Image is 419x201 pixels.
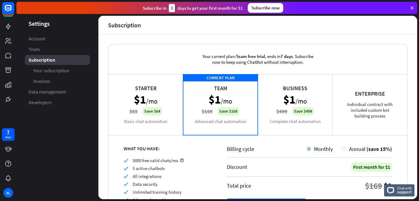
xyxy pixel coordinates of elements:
[33,78,50,84] span: Invoices
[5,135,11,139] div: days
[169,4,175,12] div: 3
[124,158,128,163] i: check
[124,182,128,186] i: check
[29,89,66,95] span: Data management
[5,2,23,21] button: Open LiveChat chat widget
[314,145,333,152] span: Monthly
[133,189,182,195] span: Unlimited training history
[383,180,392,191] div: $1
[133,165,165,171] span: 5 active chatbots
[236,53,265,59] span: Team free trial
[365,180,382,191] div: $169
[349,145,366,152] span: Annual
[227,145,307,152] div: Billing cycle
[366,145,392,152] span: (save 15%)
[29,36,45,42] span: Account
[227,182,251,189] div: Total price
[124,190,128,194] i: check
[3,188,13,198] div: BL
[143,4,243,12] div: Subscribe in days to get your first month for $1
[192,44,323,74] div: Your current plan: , ends in . Subscribe now to keep using ChatBot without interruption.
[124,174,128,179] i: check
[397,185,412,191] span: Chat with
[25,66,90,76] a: Your subscription
[16,19,98,28] header: Settings
[124,145,212,152] div: WHAT YOU HAVE:
[281,53,293,59] span: 7 days
[248,3,283,13] div: Subscribe now
[29,99,52,106] span: Developers
[7,130,10,135] div: 7
[133,181,158,187] span: Data security
[25,87,90,97] a: Data management
[25,76,90,86] a: Invoices
[29,57,55,63] span: Subscription
[25,34,90,44] a: Account
[351,162,392,172] div: First month for $1
[2,128,15,141] a: 7 days
[25,97,90,107] a: Developers
[33,67,70,74] span: Your subscription
[133,158,178,163] span: 5000 free valid chats/mo
[227,163,247,170] div: Discount
[397,189,412,195] span: support
[108,22,141,29] div: Subscription
[133,173,162,179] span: All integrations
[124,166,128,171] i: check
[25,44,90,54] a: Team
[29,46,40,53] span: Team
